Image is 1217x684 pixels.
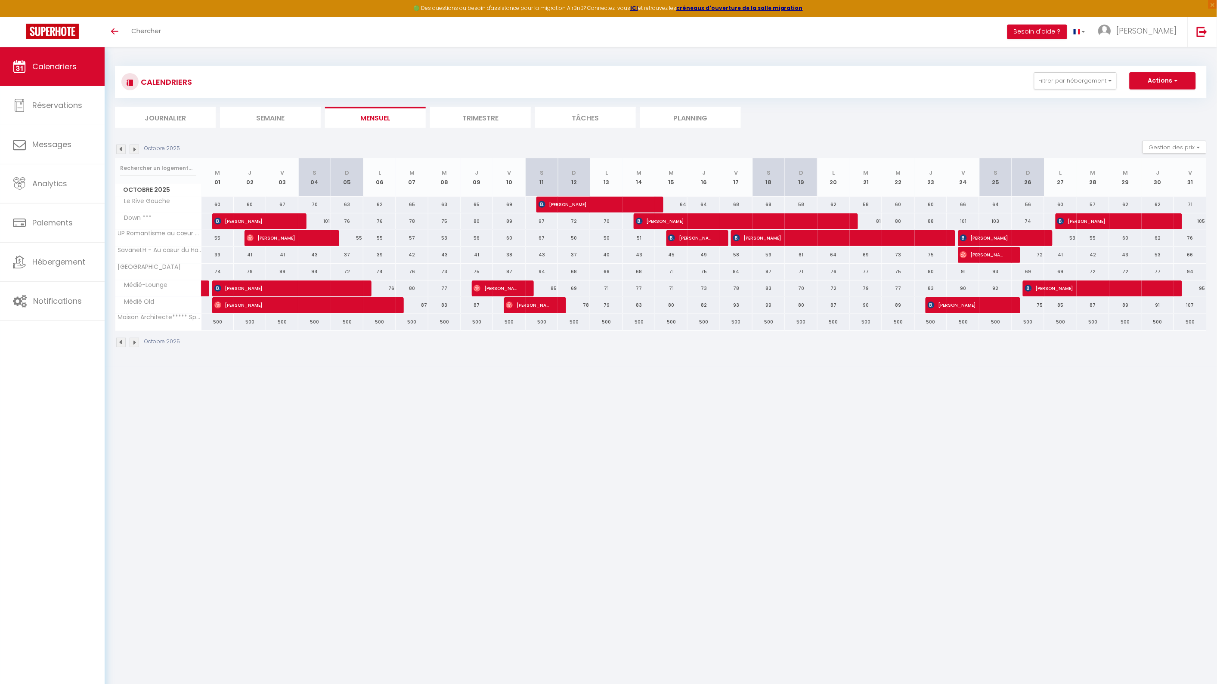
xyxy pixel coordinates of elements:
abbr: L [1059,169,1062,177]
div: 83 [623,297,655,313]
button: Actions [1130,72,1196,89]
div: 50 [590,230,622,246]
input: Rechercher un logement... [120,160,196,176]
abbr: D [572,169,576,177]
li: Semaine [220,107,321,128]
abbr: J [475,169,479,177]
div: 500 [687,314,720,330]
div: 87 [752,264,785,280]
span: Analytics [32,178,67,189]
div: 60 [1109,230,1142,246]
abbr: J [1156,169,1160,177]
div: 69 [558,280,590,296]
div: 500 [915,314,947,330]
div: 72 [818,280,850,296]
div: 72 [331,264,363,280]
div: 53 [1044,230,1077,246]
img: ... [1098,25,1111,37]
th: 31 [1174,158,1207,197]
th: 02 [234,158,266,197]
div: 80 [915,264,947,280]
div: 42 [1077,247,1109,263]
a: créneaux d'ouverture de la salle migration [676,4,803,12]
div: 53 [1142,247,1174,263]
span: [PERSON_NAME] [928,297,1003,313]
div: 39 [201,247,234,263]
div: 92 [979,280,1012,296]
li: Trimestre [430,107,531,128]
strong: ICI [630,4,638,12]
div: 77 [850,264,882,280]
div: 65 [461,197,493,213]
abbr: S [994,169,998,177]
span: Notifications [33,296,82,306]
div: 55 [363,230,396,246]
div: 76 [818,264,850,280]
div: 500 [201,314,234,330]
div: 500 [818,314,850,330]
div: 75 [1012,297,1044,313]
li: Planning [640,107,741,128]
th: 30 [1142,158,1174,197]
div: 65 [396,197,428,213]
div: 72 [1077,264,1109,280]
div: 500 [396,314,428,330]
abbr: M [215,169,220,177]
span: [PERSON_NAME] [214,297,387,313]
th: 09 [461,158,493,197]
div: 58 [850,197,882,213]
div: 97 [526,213,558,229]
div: 60 [493,230,525,246]
div: 66 [947,197,979,213]
span: [PERSON_NAME] [668,230,711,246]
div: 76 [1174,230,1207,246]
abbr: J [702,169,706,177]
div: 500 [947,314,979,330]
div: 107 [1174,297,1207,313]
div: 43 [298,247,331,263]
div: 87 [818,297,850,313]
a: Chercher [125,17,167,47]
div: 99 [752,297,785,313]
div: 71 [1174,197,1207,213]
div: 71 [655,280,687,296]
div: 94 [298,264,331,280]
div: 500 [590,314,622,330]
div: 85 [1044,297,1077,313]
span: [PERSON_NAME] [1057,213,1165,229]
div: 69 [1012,264,1044,280]
div: 80 [785,297,817,313]
span: [PERSON_NAME] [539,196,646,213]
div: 76 [396,264,428,280]
a: ... [PERSON_NAME] [1092,17,1188,47]
span: [GEOGRAPHIC_DATA] [117,264,181,270]
abbr: V [961,169,965,177]
span: [PERSON_NAME] [1025,280,1165,296]
a: [PERSON_NAME] [201,280,206,297]
div: 66 [590,264,622,280]
div: 43 [1109,247,1142,263]
div: 79 [590,297,622,313]
div: 75 [461,264,493,280]
div: 80 [396,280,428,296]
div: 41 [266,247,298,263]
span: [PERSON_NAME] [636,213,840,229]
th: 23 [915,158,947,197]
div: 40 [590,247,622,263]
div: 60 [234,197,266,213]
th: 14 [623,158,655,197]
div: 74 [1012,213,1044,229]
li: Journalier [115,107,216,128]
img: logout [1197,26,1208,37]
div: 42 [396,247,428,263]
div: 43 [623,247,655,263]
div: 51 [623,230,655,246]
div: 82 [687,297,720,313]
abbr: L [378,169,381,177]
div: 41 [1044,247,1077,263]
span: SavaneLH - Au cœur du Havre [117,247,203,253]
div: 62 [1142,197,1174,213]
div: 64 [818,247,850,263]
div: 57 [396,230,428,246]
